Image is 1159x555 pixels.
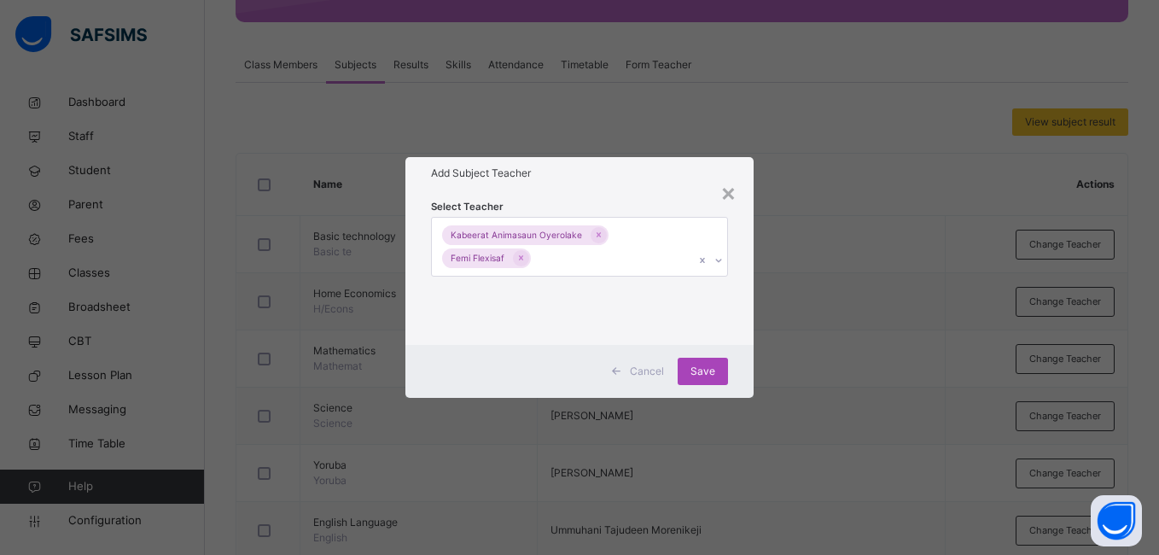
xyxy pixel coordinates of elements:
div: × [720,174,737,210]
span: Save [690,364,715,379]
div: Kabeerat Animasaun Oyerolake [442,225,591,245]
span: Select Teacher [431,200,504,214]
button: Open asap [1091,495,1142,546]
h1: Add Subject Teacher [431,166,727,181]
div: Femi Flexisaf [442,248,513,268]
span: Cancel [630,364,664,379]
